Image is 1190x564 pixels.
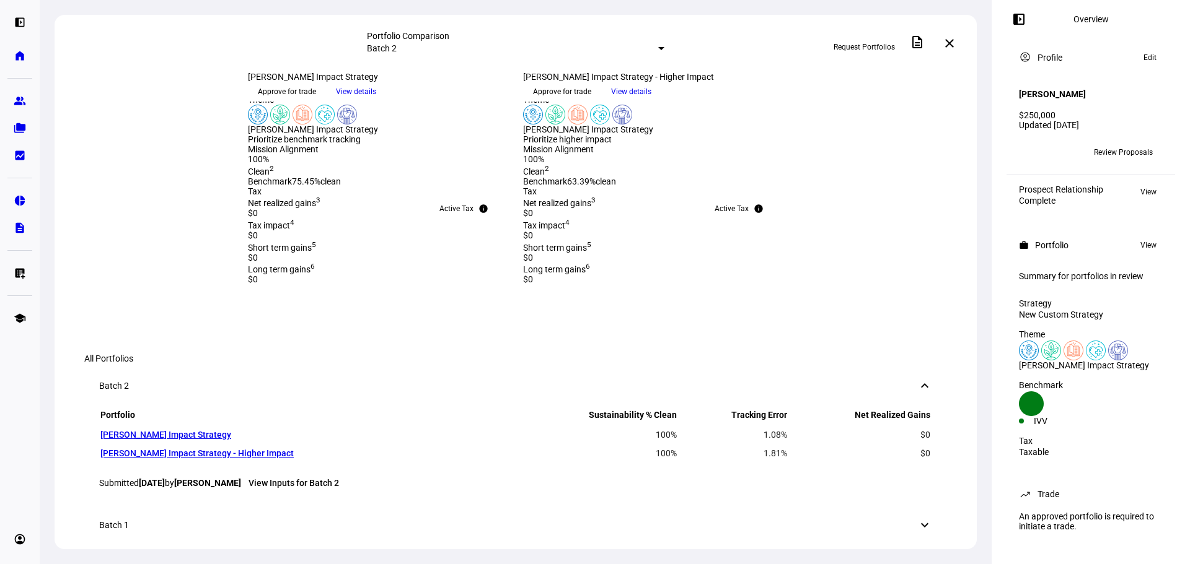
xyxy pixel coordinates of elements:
[523,176,567,186] span: Benchmark
[789,426,931,443] td: $0
[523,264,590,274] span: Long term gains
[587,240,591,249] sup: 5
[99,381,129,391] div: Batch 2
[1011,506,1170,536] div: An approved portfolio is required to initiate a trade.
[1140,238,1157,253] span: View
[248,274,508,284] div: $0
[1019,196,1103,206] div: Complete
[248,105,268,124] img: womensRights.colored.svg
[567,176,616,186] span: 63.39% clean
[1073,14,1109,24] div: Overview
[315,105,335,124] img: healthWellness.colored.svg
[1134,238,1163,253] button: View
[248,176,292,186] span: Benchmark
[601,86,661,96] a: View details
[100,448,294,458] a: [PERSON_NAME] Impact Strategy - Higher Impact
[139,478,165,488] strong: [DATE]
[1019,271,1163,281] div: Summary for portfolios in review
[789,409,931,425] th: Net Realized Gains
[523,198,596,208] span: Net realized gains
[1019,436,1163,446] div: Tax
[612,105,632,124] img: democracy.colored.svg
[248,220,294,230] span: Tax impact
[824,37,905,57] button: Request Portfolios
[1034,416,1091,426] div: IVV
[1019,329,1163,339] div: Theme
[1043,148,1052,157] span: +4
[1086,341,1106,360] img: healthWellness.colored.svg
[568,105,588,124] img: education.colored.svg
[523,220,570,230] span: Tax impact
[248,144,508,154] div: Mission Alignment
[523,274,783,284] div: $0
[14,149,26,162] eth-mat-symbol: bid_landscape
[84,354,947,363] div: All Portfolios
[7,188,32,213] a: pie_chart
[316,196,320,205] sup: 3
[248,134,508,144] div: Prioritize benchmark tracking
[1140,184,1157,199] span: View
[523,208,783,218] div: $0
[1134,184,1163,199] button: View
[523,253,783,262] div: $0
[1019,240,1029,250] mat-icon: work
[1019,310,1163,319] div: New Custom Strategy
[523,230,783,240] div: $0
[591,196,596,205] sup: 3
[270,105,290,124] img: climateChange.colored.svg
[248,243,316,253] span: Short term gains
[545,164,549,173] sup: 2
[1019,51,1031,63] mat-icon: account_circle
[248,167,274,176] span: Clean
[910,35,925,50] mat-icon: description
[523,72,783,82] div: [PERSON_NAME] Impact Strategy - Higher Impact
[515,445,677,462] td: 100%
[367,43,397,53] mat-select-trigger: Batch 2
[336,82,376,101] span: View details
[248,208,508,218] div: $0
[1064,341,1083,360] img: education.colored.svg
[248,230,508,240] div: $0
[1019,487,1163,501] eth-panel-overview-card-header: Trade
[834,37,895,57] span: Request Portfolios
[165,478,241,488] span: by
[515,409,677,425] th: Sustainability % Clean
[1094,142,1153,162] span: Review Proposals
[14,16,26,28] eth-mat-symbol: left_panel_open
[174,478,241,488] strong: [PERSON_NAME]
[248,186,508,196] div: Tax
[7,215,32,240] a: description
[523,105,543,124] img: womensRights.colored.svg
[293,105,312,124] img: education.colored.svg
[515,426,677,443] td: 100%
[1019,298,1163,308] div: Strategy
[14,194,26,207] eth-mat-symbol: pie_chart
[1019,341,1039,360] img: womensRights.colored.svg
[14,222,26,234] eth-mat-symbol: description
[99,478,932,488] div: Submitted
[14,533,26,545] eth-mat-symbol: account_circle
[249,478,339,488] a: View Inputs for Batch 2
[679,426,788,443] td: 1.08%
[917,518,932,532] mat-icon: keyboard_arrow_down
[14,95,26,107] eth-mat-symbol: group
[1035,240,1069,250] div: Portfolio
[248,253,508,262] div: $0
[248,264,315,274] span: Long term gains
[586,262,590,271] sup: 6
[523,167,549,176] span: Clean
[100,430,231,440] a: [PERSON_NAME] Impact Strategy
[1024,148,1034,157] span: KB
[14,50,26,62] eth-mat-symbol: home
[565,218,570,227] sup: 4
[248,124,508,134] div: [PERSON_NAME] Impact Strategy
[311,262,315,271] sup: 6
[248,198,320,208] span: Net realized gains
[1019,238,1163,253] eth-panel-overview-card-header: Portfolio
[292,176,341,186] span: 75.45% clean
[1019,89,1086,99] h4: [PERSON_NAME]
[1019,120,1163,130] div: Updated [DATE]
[523,186,783,196] div: Tax
[1019,447,1163,457] div: Taxable
[523,124,783,134] div: [PERSON_NAME] Impact Strategy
